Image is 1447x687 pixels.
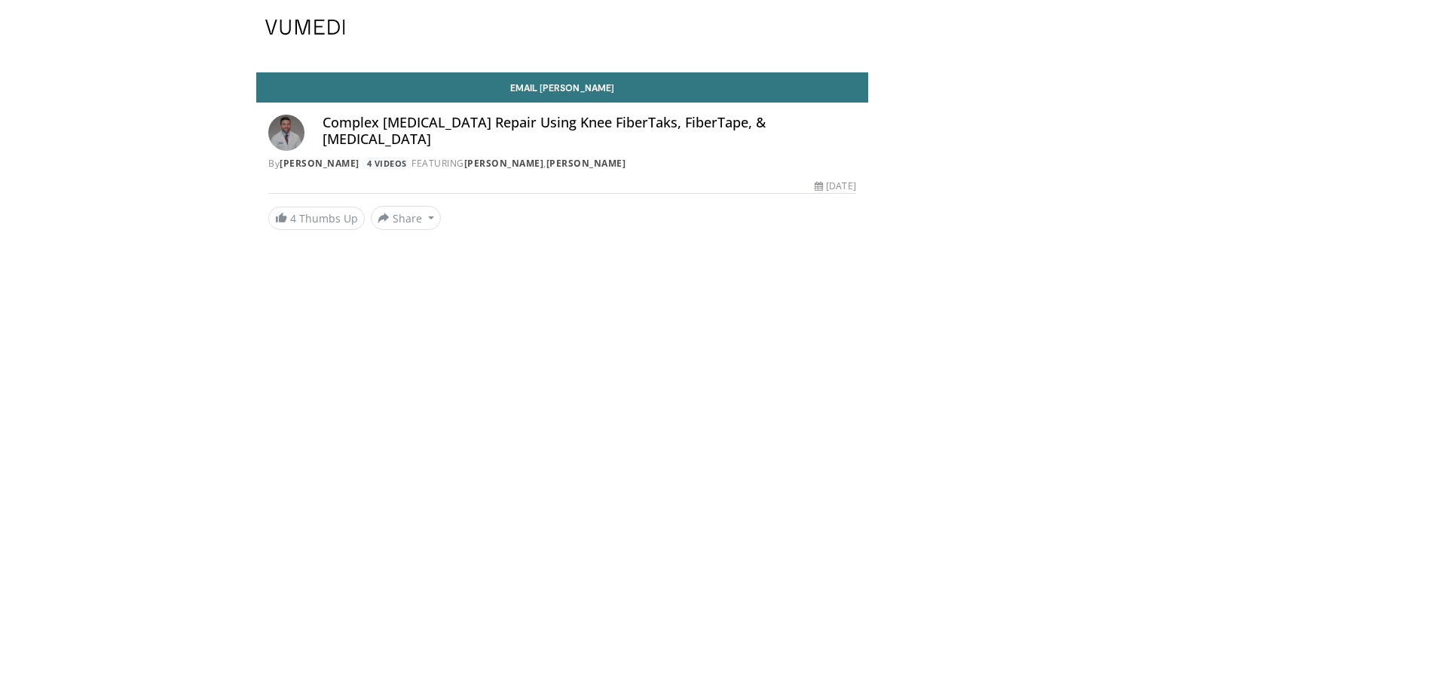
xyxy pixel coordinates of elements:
a: 4 Videos [362,157,411,170]
div: By FEATURING , [268,157,856,170]
a: Email [PERSON_NAME] [256,72,868,103]
a: [PERSON_NAME] [464,157,544,170]
span: 4 [290,211,296,225]
a: 4 Thumbs Up [268,207,365,230]
h4: Complex [MEDICAL_DATA] Repair Using Knee FiberTaks, FiberTape, & [MEDICAL_DATA] [323,115,856,147]
a: [PERSON_NAME] [546,157,626,170]
img: Avatar [268,115,304,151]
a: [PERSON_NAME] [280,157,359,170]
div: [DATE] [815,179,855,193]
button: Share [371,206,441,230]
img: VuMedi Logo [265,20,345,35]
